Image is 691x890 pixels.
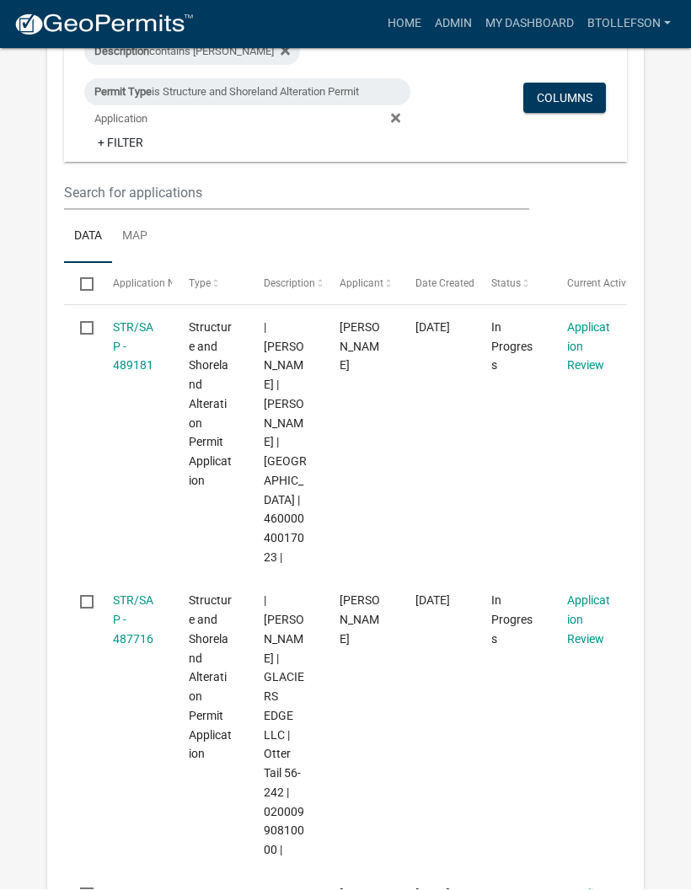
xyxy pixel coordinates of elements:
span: Current Activity [567,278,637,290]
a: Data [64,211,112,265]
span: | Brittany Tollefson | GLACIERS EDGE LLC | Otter Tail 56-242 | 02000990810000 | [264,594,304,857]
a: Home [381,8,428,40]
span: Applicant [340,278,383,290]
datatable-header-cell: Applicant [324,264,399,304]
a: Map [112,211,158,265]
a: STR/SAP - 489181 [113,321,153,373]
datatable-header-cell: Current Activity [551,264,627,304]
input: Search for applications [64,176,529,211]
a: btollefson [581,8,678,40]
span: Structure and Shoreland Alteration Permit Application [189,594,232,761]
datatable-header-cell: Application Number [96,264,172,304]
datatable-header-cell: Description [248,264,324,304]
a: Application Review [567,594,610,646]
span: Wendy Billie [340,321,380,373]
a: Admin [428,8,479,40]
span: Application Number [113,278,205,290]
a: + Filter [84,128,157,158]
span: 10/03/2025 [415,594,450,608]
datatable-header-cell: Status [475,264,551,304]
div: contains [PERSON_NAME] [84,39,300,66]
span: In Progress [491,594,533,646]
span: Description [94,46,149,58]
datatable-header-cell: Type [172,264,248,304]
a: STR/SAP - 487716 [113,594,153,646]
span: Description [264,278,315,290]
div: is Structure and Shoreland Alteration Permit Application [84,79,410,106]
datatable-header-cell: Date Created [399,264,475,304]
span: Structure and Shoreland Alteration Permit Application [189,321,232,488]
span: In Progress [491,321,533,373]
button: Columns [523,83,606,114]
span: 10/07/2025 [415,321,450,335]
span: | Brittany Tollefson | WENDY BILLIE | Otter Tail River | 46000040017023 | [264,321,307,565]
span: Status [491,278,521,290]
span: Permit Type [94,86,152,99]
span: Date Created [415,278,474,290]
a: My Dashboard [479,8,581,40]
span: Type [189,278,211,290]
a: Application Review [567,321,610,373]
datatable-header-cell: Select [64,264,96,304]
span: Matt S Hoen [340,594,380,646]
